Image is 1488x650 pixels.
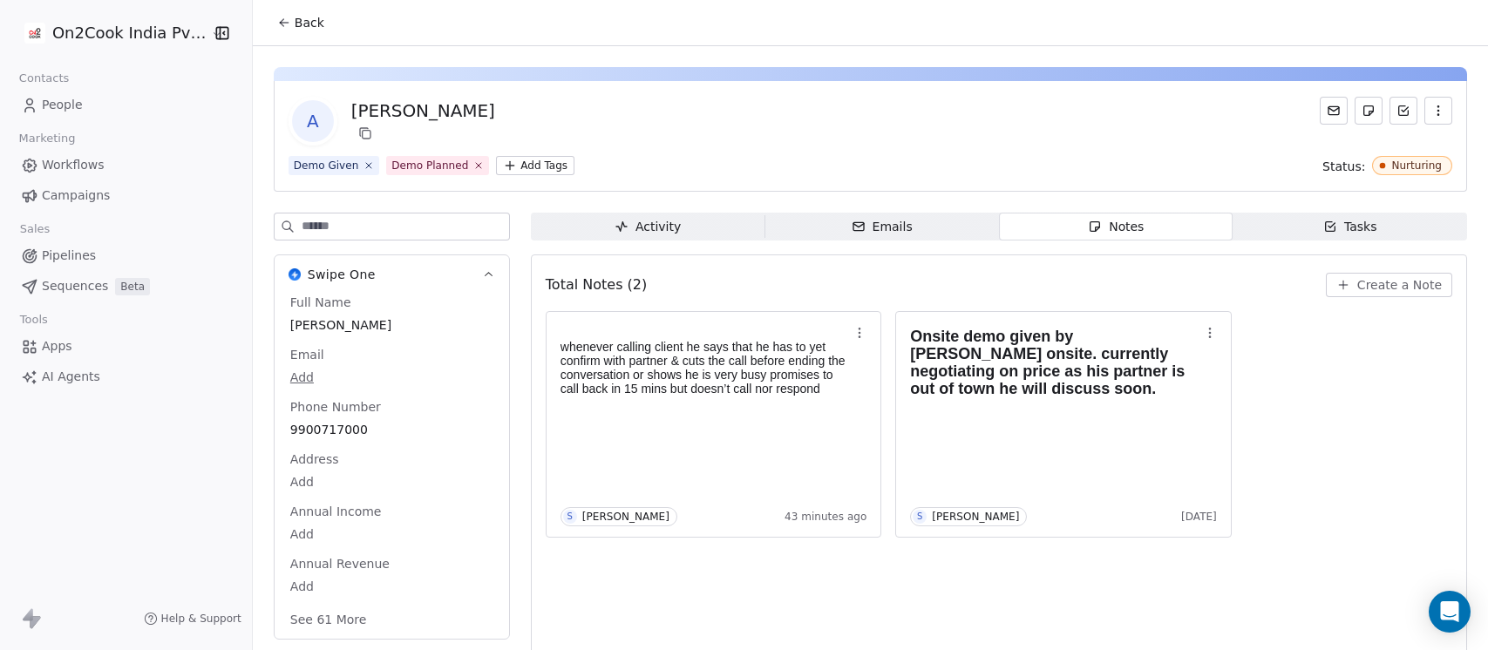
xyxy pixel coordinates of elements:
[24,23,45,44] img: on2cook%20logo-04%20copy.jpg
[115,278,150,295] span: Beta
[290,473,493,491] span: Add
[144,612,241,626] a: Help & Support
[292,100,334,142] span: A
[1323,218,1377,236] div: Tasks
[785,510,866,524] span: 43 minutes ago
[290,316,493,334] span: [PERSON_NAME]
[14,362,238,391] a: AI Agents
[42,96,83,114] span: People
[391,158,468,173] div: Demo Planned
[1391,159,1442,172] div: Nurturing
[1181,510,1217,524] span: [DATE]
[496,156,574,175] button: Add Tags
[567,510,573,524] div: S
[42,156,105,174] span: Workflows
[42,247,96,265] span: Pipelines
[14,151,238,179] a: Workflows
[351,98,495,123] div: [PERSON_NAME]
[14,241,238,270] a: Pipelines
[275,255,509,294] button: Swipe OneSwipe One
[295,14,324,31] span: Back
[287,346,328,363] span: Email
[910,328,1199,397] h1: Onsite demo given by [PERSON_NAME] onsite. currently negotiating on price as his partner is out o...
[14,91,238,119] a: People
[42,277,108,295] span: Sequences
[294,158,359,173] div: Demo Given
[1322,158,1365,175] span: Status:
[1429,591,1471,633] div: Open Intercom Messenger
[289,268,301,281] img: Swipe One
[14,272,238,301] a: SequencesBeta
[14,332,238,361] a: Apps
[267,7,335,38] button: Back
[275,294,509,639] div: Swipe OneSwipe One
[287,555,393,572] span: Annual Revenue
[287,294,355,311] span: Full Name
[308,266,376,283] span: Swipe One
[1326,273,1452,297] button: Create a Note
[1357,276,1442,294] span: Create a Note
[287,503,385,520] span: Annual Income
[852,218,913,236] div: Emails
[12,216,58,242] span: Sales
[615,218,681,236] div: Activity
[917,510,922,524] div: S
[21,18,200,48] button: On2Cook India Pvt. Ltd.
[161,612,241,626] span: Help & Support
[12,307,55,333] span: Tools
[561,340,850,396] p: whenever calling client he says that he has to yet confirm with partner & cuts the call before en...
[932,511,1019,523] div: [PERSON_NAME]
[280,604,377,635] button: See 61 More
[42,368,100,386] span: AI Agents
[11,125,83,152] span: Marketing
[42,186,110,205] span: Campaigns
[546,274,647,295] span: Total Notes (2)
[287,450,343,468] span: Address
[42,337,72,355] span: Apps
[290,369,493,386] span: Add
[52,22,207,44] span: On2Cook India Pvt. Ltd.
[290,578,493,595] span: Add
[582,511,669,523] div: [PERSON_NAME]
[290,421,493,438] span: 9900717000
[11,65,77,91] span: Contacts
[14,181,238,210] a: Campaigns
[290,525,493,543] span: Add
[287,398,384,416] span: Phone Number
